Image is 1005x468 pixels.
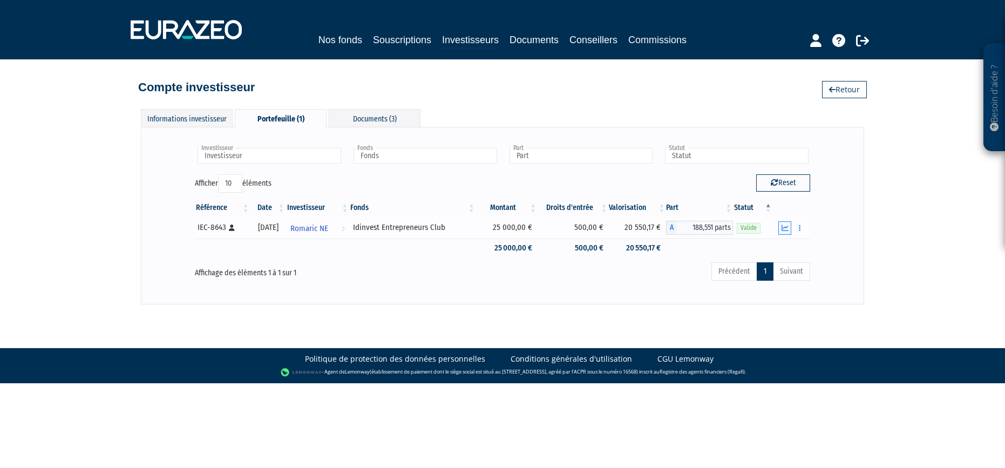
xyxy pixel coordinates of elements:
th: Part: activer pour trier la colonne par ordre croissant [666,199,733,217]
a: Romaric NE [286,217,350,239]
div: A - Idinvest Entrepreneurs Club [666,221,733,235]
div: [DATE] [254,222,282,233]
div: Portefeuille (1) [235,109,327,127]
td: 25 000,00 € [476,239,538,257]
label: Afficher éléments [195,174,271,193]
td: 500,00 € [538,239,609,257]
td: 20 550,17 € [609,239,666,257]
div: Idinvest Entrepreneurs Club [353,222,472,233]
a: Conditions générales d'utilisation [511,354,632,364]
a: Politique de protection des données personnelles [305,354,485,364]
a: Retour [822,81,867,98]
td: 500,00 € [538,217,609,239]
a: Conseillers [569,32,617,48]
a: Commissions [628,32,687,48]
th: Montant: activer pour trier la colonne par ordre croissant [476,199,538,217]
td: 25 000,00 € [476,217,538,239]
i: Voir l'investisseur [341,219,345,239]
img: 1732889491-logotype_eurazeo_blanc_rvb.png [131,20,242,39]
th: Date: activer pour trier la colonne par ordre croissant [250,199,286,217]
h4: Compte investisseur [138,81,255,94]
span: Romaric NE [290,219,328,239]
th: Investisseur: activer pour trier la colonne par ordre croissant [286,199,350,217]
div: IEC-8643 [198,222,247,233]
div: - Agent de (établissement de paiement dont le siège social est situé au [STREET_ADDRESS], agréé p... [11,367,994,378]
span: Valide [737,223,760,233]
span: A [666,221,677,235]
select: Afficheréléments [218,174,242,193]
a: Investisseurs [442,32,499,49]
a: 1 [757,262,773,281]
i: [Français] Personne physique [229,225,235,231]
a: CGU Lemonway [657,354,714,364]
div: Documents (3) [329,109,420,127]
button: Reset [756,174,810,192]
a: Nos fonds [318,32,362,48]
a: Souscriptions [373,32,431,48]
td: 20 550,17 € [609,217,666,239]
a: Documents [510,32,559,48]
th: Référence : activer pour trier la colonne par ordre croissant [195,199,250,217]
div: Affichage des éléments 1 à 1 sur 1 [195,261,442,279]
th: Droits d'entrée: activer pour trier la colonne par ordre croissant [538,199,609,217]
p: Besoin d'aide ? [988,49,1001,146]
span: 188,551 parts [677,221,733,235]
div: Informations investisseur [141,109,233,127]
th: Statut : activer pour trier la colonne par ordre d&eacute;croissant [733,199,773,217]
a: Lemonway [345,368,370,375]
img: logo-lemonway.png [281,367,322,378]
th: Fonds: activer pour trier la colonne par ordre croissant [349,199,476,217]
a: Registre des agents financiers (Regafi) [660,368,745,375]
th: Valorisation: activer pour trier la colonne par ordre croissant [609,199,666,217]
